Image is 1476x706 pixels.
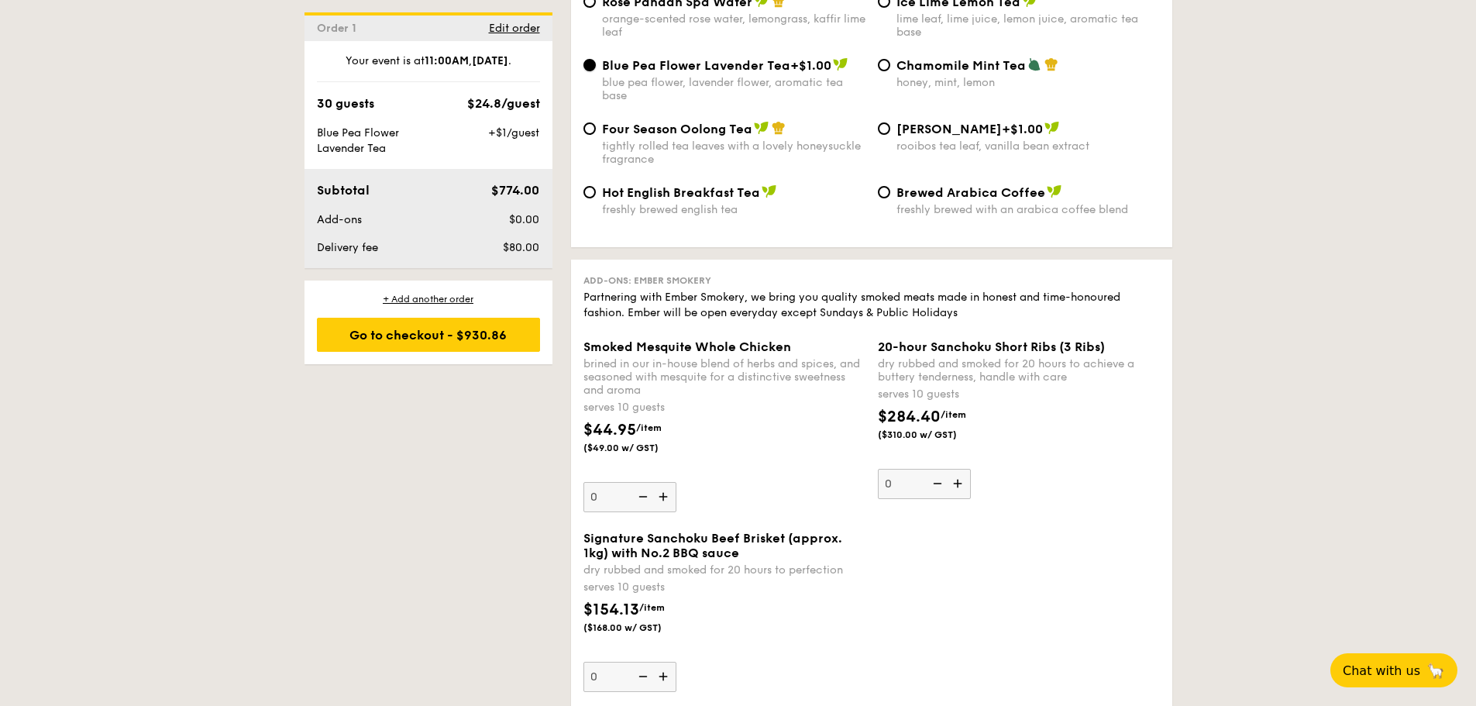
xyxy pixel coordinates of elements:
img: icon-vegetarian.fe4039eb.svg [1027,57,1041,71]
img: icon-vegan.f8ff3823.svg [754,121,769,135]
span: Add-ons: Ember Smokery [583,275,711,286]
input: [PERSON_NAME]+$1.00rooibos tea leaf, vanilla bean extract [878,122,890,135]
div: Partnering with Ember Smokery, we bring you quality smoked meats made in honest and time-honoured... [583,290,1160,321]
img: icon-reduce.1d2dbef1.svg [630,482,653,511]
div: $24.8/guest [467,95,540,113]
span: +$1.00 [790,58,831,73]
img: icon-reduce.1d2dbef1.svg [924,469,948,498]
button: Chat with us🦙 [1330,653,1457,687]
span: /item [639,602,665,613]
input: 20-hour Sanchoku Short Ribs (3 Ribs)dry rubbed and smoked for 20 hours to achieve a buttery tende... [878,469,971,499]
span: Subtotal [317,183,370,198]
span: Chamomile Mint Tea [896,58,1026,73]
div: Go to checkout - $930.86 [317,318,540,352]
div: lime leaf, lime juice, lemon juice, aromatic tea base [896,12,1160,39]
div: Your event is at , . [317,53,540,82]
span: $80.00 [503,241,539,254]
input: Signature Sanchoku Beef Brisket (approx. 1kg) with No.2 BBQ saucedry rubbed and smoked for 20 hou... [583,662,676,692]
div: orange-scented rose water, lemongrass, kaffir lime leaf [602,12,865,39]
input: Hot English Breakfast Teafreshly brewed english tea [583,186,596,198]
div: brined in our in-house blend of herbs and spices, and seasoned with mesquite for a distinctive sw... [583,357,865,397]
span: Edit order [489,22,540,35]
span: +$1.00 [1002,122,1043,136]
span: Add-ons [317,213,362,226]
span: ($49.00 w/ GST) [583,442,689,454]
span: $0.00 [509,213,539,226]
img: icon-vegan.f8ff3823.svg [1044,121,1060,135]
span: [PERSON_NAME] [896,122,1002,136]
div: blue pea flower, lavender flower, aromatic tea base [602,76,865,102]
span: Blue Pea Flower Lavender Tea [317,126,399,155]
span: /item [941,409,966,420]
span: Order 1 [317,22,363,35]
img: icon-chef-hat.a58ddaea.svg [1044,57,1058,71]
span: $154.13 [583,601,639,619]
div: 30 guests [317,95,374,113]
img: icon-vegan.f8ff3823.svg [833,57,848,71]
span: +$1/guest [488,126,539,139]
span: $774.00 [491,183,539,198]
div: + Add another order [317,293,540,305]
div: tightly rolled tea leaves with a lovely honeysuckle fragrance [602,139,865,166]
img: icon-vegan.f8ff3823.svg [762,184,777,198]
input: Brewed Arabica Coffeefreshly brewed with an arabica coffee blend [878,186,890,198]
span: $284.40 [878,408,941,426]
div: serves 10 guests [583,400,865,415]
strong: 11:00AM [425,54,469,67]
div: freshly brewed with an arabica coffee blend [896,203,1160,216]
img: icon-chef-hat.a58ddaea.svg [772,121,786,135]
div: serves 10 guests [583,580,865,595]
span: Four Season Oolong Tea [602,122,752,136]
div: rooibos tea leaf, vanilla bean extract [896,139,1160,153]
span: 🦙 [1426,662,1445,680]
span: Chat with us [1343,663,1420,678]
span: $44.95 [583,421,636,439]
img: icon-add.58712e84.svg [653,662,676,691]
div: dry rubbed and smoked for 20 hours to achieve a buttery tenderness, handle with care [878,357,1160,384]
span: /item [636,422,662,433]
span: Brewed Arabica Coffee [896,185,1045,200]
img: icon-add.58712e84.svg [948,469,971,498]
span: ($310.00 w/ GST) [878,429,983,441]
input: Blue Pea Flower Lavender Tea+$1.00blue pea flower, lavender flower, aromatic tea base [583,59,596,71]
div: honey, mint, lemon [896,76,1160,89]
span: Signature Sanchoku Beef Brisket (approx. 1kg) with No.2 BBQ sauce [583,531,842,560]
span: 20-hour Sanchoku Short Ribs (3 Ribs) [878,339,1105,354]
span: Blue Pea Flower Lavender Tea [602,58,790,73]
span: ($168.00 w/ GST) [583,622,689,634]
input: Four Season Oolong Teatightly rolled tea leaves with a lovely honeysuckle fragrance [583,122,596,135]
span: Hot English Breakfast Tea [602,185,760,200]
img: icon-reduce.1d2dbef1.svg [630,662,653,691]
input: Smoked Mesquite Whole Chickenbrined in our in-house blend of herbs and spices, and seasoned with ... [583,482,676,512]
img: icon-add.58712e84.svg [653,482,676,511]
span: Smoked Mesquite Whole Chicken [583,339,791,354]
div: freshly brewed english tea [602,203,865,216]
img: icon-vegan.f8ff3823.svg [1047,184,1062,198]
span: Delivery fee [317,241,378,254]
div: dry rubbed and smoked for 20 hours to perfection [583,563,865,577]
div: serves 10 guests [878,387,1160,402]
strong: [DATE] [472,54,508,67]
input: Chamomile Mint Teahoney, mint, lemon [878,59,890,71]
